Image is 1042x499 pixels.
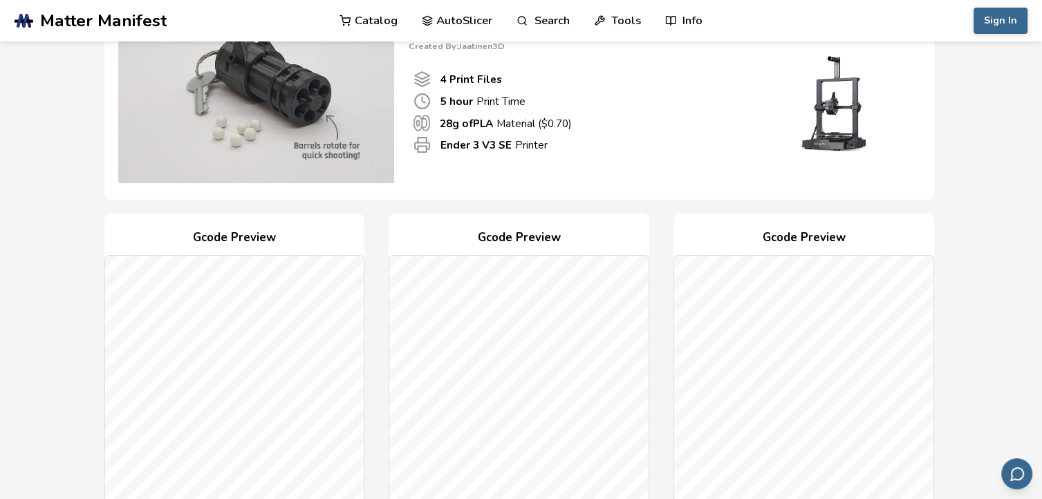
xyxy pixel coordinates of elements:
button: Send feedback via email [1001,458,1032,489]
h4: Gcode Preview [673,227,934,249]
b: Ender 3 V3 SE [440,138,512,152]
b: 28 g of PLA [440,116,493,131]
span: Matter Manifest [40,11,167,30]
span: Printer [413,136,431,153]
b: 5 hour [440,94,473,109]
b: 4 Print Files [440,72,502,86]
h4: Gcode Preview [389,227,649,249]
span: Material Used [413,115,430,131]
p: Print Time [440,94,525,109]
p: Material ($ 0.70 ) [440,116,572,131]
h4: Gcode Preview [104,227,365,249]
span: Print Time [413,93,431,110]
p: Printer [440,138,548,152]
img: Printer [768,51,906,155]
span: Number Of Print files [413,70,431,88]
p: Created By: Jaatinen3D [409,41,906,51]
button: Sign In [974,8,1027,34]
